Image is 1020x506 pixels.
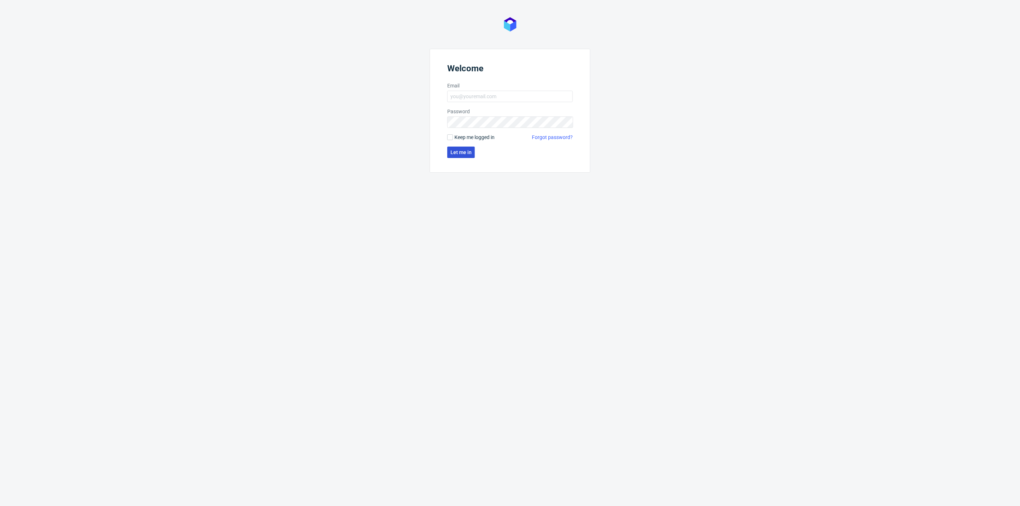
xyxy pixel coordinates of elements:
span: Keep me logged in [454,134,495,141]
a: Forgot password? [532,134,573,141]
span: Let me in [450,150,472,155]
header: Welcome [447,63,573,76]
input: you@youremail.com [447,91,573,102]
label: Email [447,82,573,89]
label: Password [447,108,573,115]
button: Let me in [447,147,475,158]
